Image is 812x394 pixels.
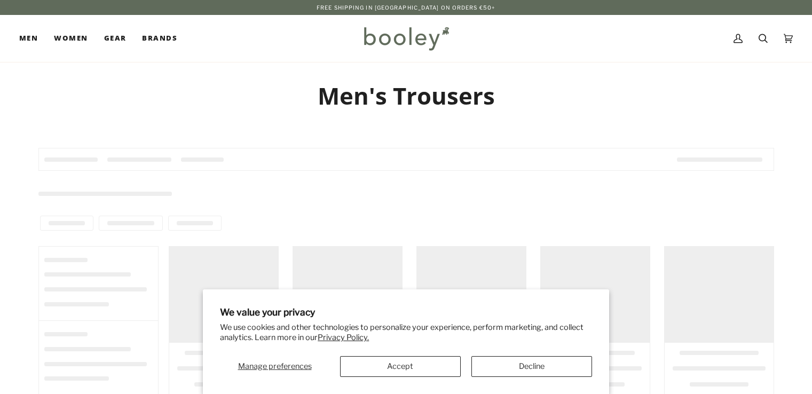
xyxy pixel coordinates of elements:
[318,333,369,342] a: Privacy Policy.
[220,322,592,343] p: We use cookies and other technologies to personalize your experience, perform marketing, and coll...
[46,15,96,62] a: Women
[317,3,495,12] p: Free Shipping in [GEOGRAPHIC_DATA] on Orders €50+
[220,306,592,318] h2: We value your privacy
[471,356,592,377] button: Decline
[96,15,135,62] a: Gear
[54,33,88,44] span: Women
[340,356,461,377] button: Accept
[134,15,185,62] a: Brands
[104,33,127,44] span: Gear
[38,81,774,111] h1: Men's Trousers
[19,33,38,44] span: Men
[142,33,177,44] span: Brands
[220,356,329,377] button: Manage preferences
[238,361,312,371] span: Manage preferences
[19,15,46,62] a: Men
[359,23,453,54] img: Booley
